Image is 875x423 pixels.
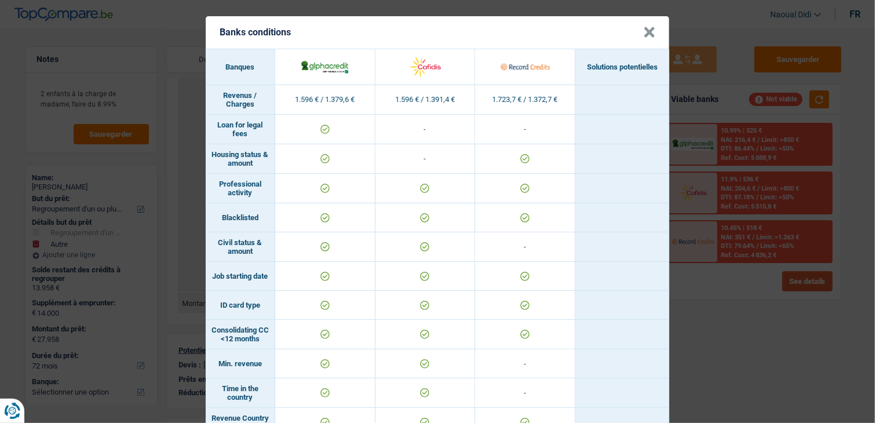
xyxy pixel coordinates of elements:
[375,115,476,144] td: -
[206,115,275,144] td: Loan for legal fees
[206,232,275,262] td: Civil status & amount
[206,203,275,232] td: Blacklisted
[575,49,669,85] th: Solutions potentielles
[206,174,275,203] td: Professional activity
[375,144,476,174] td: -
[206,49,275,85] th: Banques
[475,378,575,408] td: -
[400,54,450,79] img: Cofidis
[206,85,275,115] td: Revenus / Charges
[206,320,275,349] td: Consolidating CC <12 months
[206,291,275,320] td: ID card type
[375,85,476,115] td: 1.596 € / 1.391,4 €
[206,262,275,291] td: Job starting date
[300,59,349,74] img: AlphaCredit
[275,85,375,115] td: 1.596 € / 1.379,6 €
[475,349,575,378] td: -
[475,115,575,144] td: -
[643,27,655,38] button: Close
[206,144,275,174] td: Housing status & amount
[501,54,550,79] img: Record Credits
[220,27,291,38] h5: Banks conditions
[206,378,275,408] td: Time in the country
[206,349,275,378] td: Min. revenue
[475,232,575,262] td: -
[475,85,575,115] td: 1.723,7 € / 1.372,7 €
